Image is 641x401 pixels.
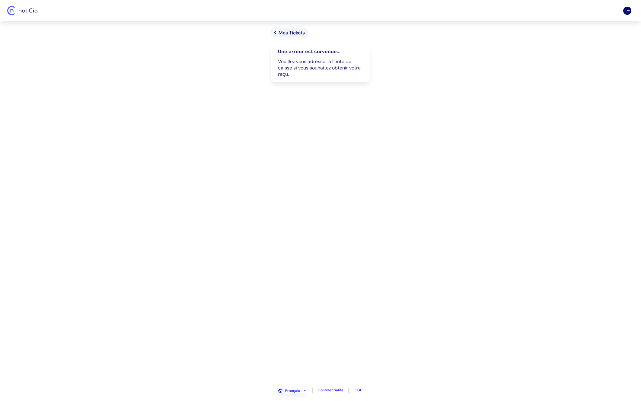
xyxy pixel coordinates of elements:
[278,58,363,77] p: Veuillez vous adresser à l’hôte de caisse si vous souhaitez obtenir votre reçu.
[348,387,350,394] span: |
[7,6,37,15] img: Logo Noticia
[279,30,305,36] span: Mes Tickets
[318,388,343,393] a: Confidentialité
[355,388,362,393] a: CGU
[623,7,631,15] button: Se déconnecter
[279,388,307,393] button: Français
[271,28,308,37] a: Mes Tickets
[311,387,313,394] span: |
[278,48,363,55] h4: Une erreur est survenue...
